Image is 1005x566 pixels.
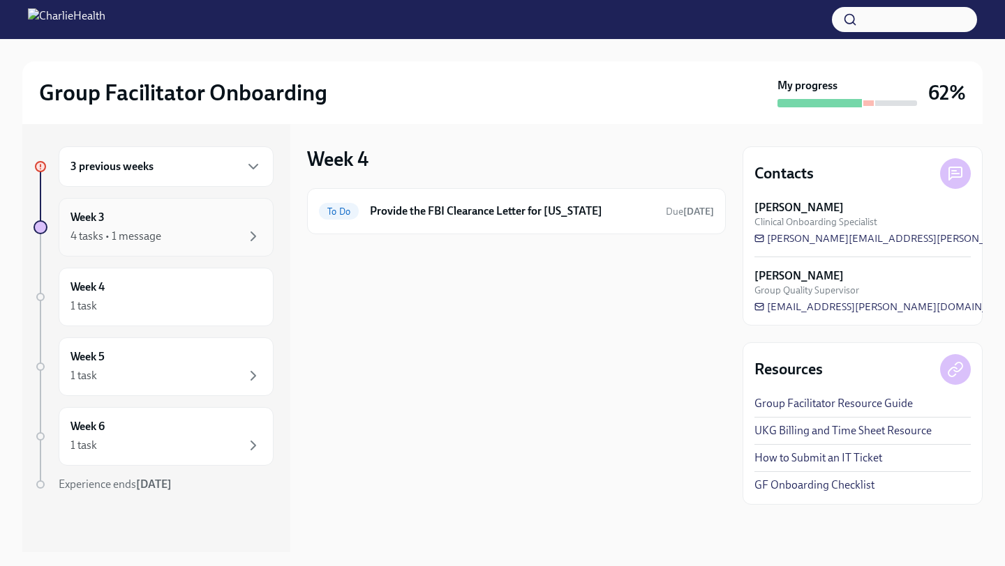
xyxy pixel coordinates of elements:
strong: [DATE] [136,477,172,491]
img: CharlieHealth [28,8,105,31]
h6: Week 6 [70,419,105,434]
strong: [PERSON_NAME] [754,268,844,284]
span: To Do [319,206,359,217]
h6: Provide the FBI Clearance Letter for [US_STATE] [370,204,655,219]
a: Week 51 task [33,337,274,396]
h3: Week 4 [307,146,368,171]
h6: Week 5 [70,349,105,365]
a: How to Submit an IT Ticket [754,450,882,466]
a: GF Onboarding Checklist [754,477,874,493]
div: 1 task [70,368,97,383]
span: September 30th, 2025 10:00 [666,205,714,218]
h4: Resources [754,359,823,380]
a: To DoProvide the FBI Clearance Letter for [US_STATE]Due[DATE] [319,200,714,222]
div: 1 task [70,298,97,314]
strong: [DATE] [683,206,714,217]
span: Group Quality Supervisor [754,284,859,297]
h4: Contacts [754,163,814,184]
h6: 3 previous weeks [70,159,154,174]
h6: Week 3 [70,210,105,225]
div: 1 task [70,438,97,453]
h3: 62% [928,80,966,105]
span: Experience ends [59,477,172,491]
strong: [PERSON_NAME] [754,200,844,215]
a: Week 34 tasks • 1 message [33,198,274,257]
a: Week 41 task [33,268,274,326]
a: Week 61 task [33,407,274,466]
a: Group Facilitator Resource Guide [754,396,913,411]
h2: Group Facilitator Onboarding [39,79,327,107]
div: 3 previous weeks [59,146,274,187]
span: Clinical Onboarding Specialist [754,215,877,229]
div: 4 tasks • 1 message [70,229,161,244]
a: UKG Billing and Time Sheet Resource [754,423,932,438]
span: Due [666,206,714,217]
strong: My progress [777,78,837,93]
h6: Week 4 [70,280,105,295]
